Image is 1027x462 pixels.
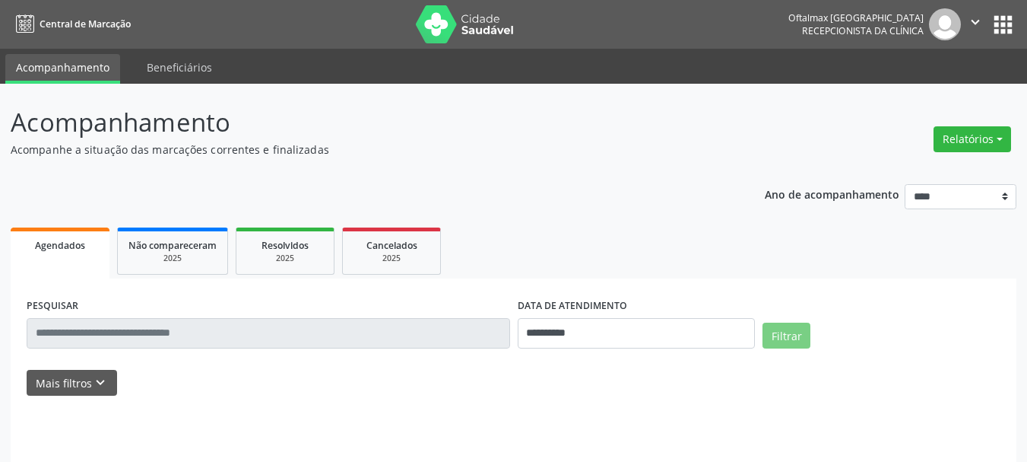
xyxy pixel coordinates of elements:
[967,14,984,30] i: 
[5,54,120,84] a: Acompanhamento
[136,54,223,81] a: Beneficiários
[353,253,430,264] div: 2025
[929,8,961,40] img: img
[27,295,78,318] label: PESQUISAR
[11,104,715,142] p: Acompanhamento
[128,253,217,264] div: 2025
[366,239,417,252] span: Cancelados
[35,239,85,252] span: Agendados
[518,295,627,318] label: DATA DE ATENDIMENTO
[933,126,1011,152] button: Relatórios
[990,11,1016,38] button: apps
[802,24,924,37] span: Recepcionista da clínica
[247,253,323,264] div: 2025
[128,239,217,252] span: Não compareceram
[40,18,131,30] span: Central de Marcação
[27,370,117,397] button: Mais filtroskeyboard_arrow_down
[262,239,309,252] span: Resolvidos
[11,11,131,37] a: Central de Marcação
[11,142,715,158] p: Acompanhe a situação das marcações correntes e finalizadas
[92,374,109,391] i: keyboard_arrow_down
[788,11,924,24] div: Oftalmax [GEOGRAPHIC_DATA]
[762,323,810,349] button: Filtrar
[961,8,990,40] button: 
[765,184,899,203] p: Ano de acompanhamento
